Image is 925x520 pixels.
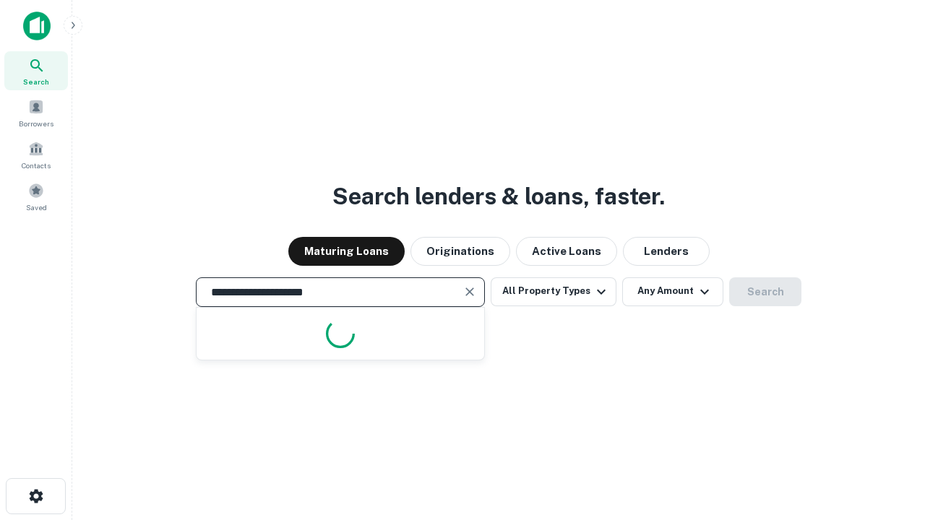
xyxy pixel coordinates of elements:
[332,179,665,214] h3: Search lenders & loans, faster.
[4,93,68,132] a: Borrowers
[4,51,68,90] a: Search
[26,201,47,213] span: Saved
[19,118,53,129] span: Borrowers
[853,404,925,474] iframe: Chat Widget
[491,277,616,306] button: All Property Types
[23,12,51,40] img: capitalize-icon.png
[516,237,617,266] button: Active Loans
[4,135,68,174] a: Contacts
[4,177,68,216] a: Saved
[460,282,480,302] button: Clear
[288,237,405,266] button: Maturing Loans
[22,160,51,171] span: Contacts
[23,76,49,87] span: Search
[623,237,710,266] button: Lenders
[410,237,510,266] button: Originations
[622,277,723,306] button: Any Amount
